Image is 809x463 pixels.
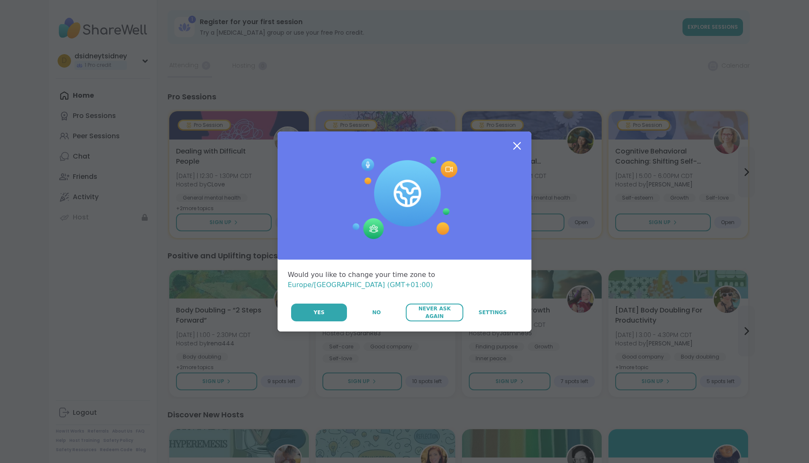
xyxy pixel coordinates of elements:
[352,157,457,240] img: Session Experience
[348,304,405,321] button: No
[372,309,381,316] span: No
[406,304,463,321] button: Never Ask Again
[479,309,507,316] span: Settings
[291,304,347,321] button: Yes
[464,304,521,321] a: Settings
[288,270,521,290] div: Would you like to change your time zone to
[288,281,433,289] span: Europe/[GEOGRAPHIC_DATA] (GMT+01:00)
[314,309,325,316] span: Yes
[410,305,459,320] span: Never Ask Again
